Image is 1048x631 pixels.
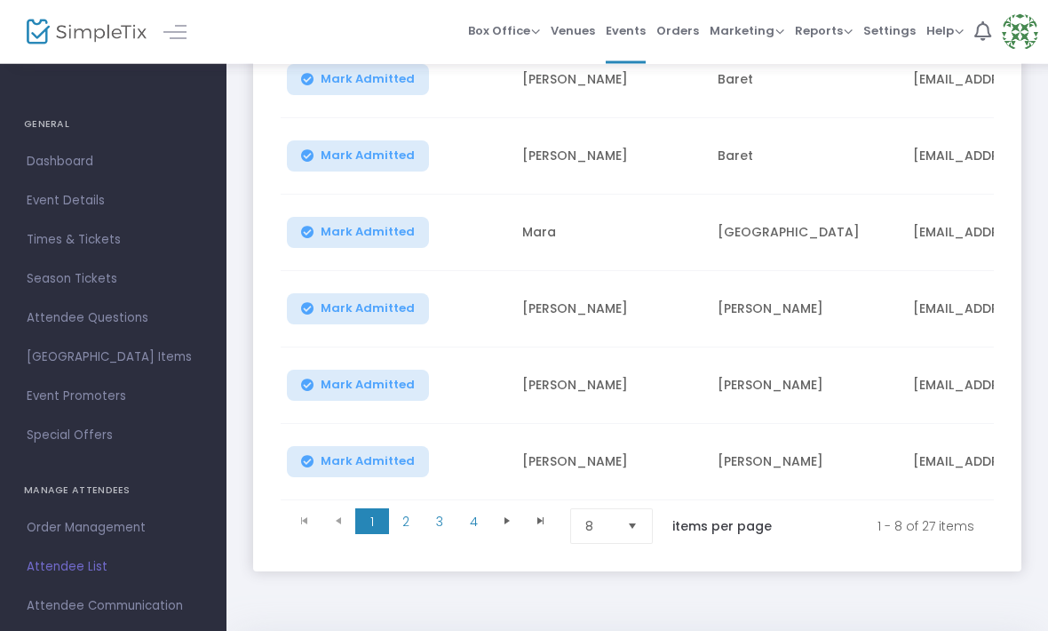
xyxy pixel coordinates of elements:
button: Mark Admitted [287,65,429,96]
td: [PERSON_NAME] [707,272,902,348]
span: Mark Admitted [321,455,415,469]
span: Season Tickets [27,268,200,291]
span: Mark Admitted [321,302,415,316]
span: Reports [795,22,853,39]
label: items per page [672,518,772,536]
td: [PERSON_NAME] [707,348,902,425]
td: [PERSON_NAME] [512,43,707,119]
td: [PERSON_NAME] [512,348,707,425]
span: Mark Admitted [321,226,415,240]
button: Mark Admitted [287,371,429,402]
span: Settings [863,8,916,53]
span: Go to the last page [524,509,558,536]
span: 8 [585,518,613,536]
h4: MANAGE ATTENDEES [24,473,202,508]
span: Page 1 [355,509,389,536]
span: Go to the next page [490,509,524,536]
span: Box Office [468,22,540,39]
button: Mark Admitted [287,294,429,325]
span: Times & Tickets [27,228,200,252]
button: Select [620,510,645,544]
td: [PERSON_NAME] [512,425,707,501]
span: Dashboard [27,150,200,173]
td: Baret [707,119,902,196]
td: [PERSON_NAME] [707,425,902,501]
span: Go to the last page [534,515,548,529]
h4: GENERAL [24,107,202,142]
td: Baret [707,43,902,119]
button: Mark Admitted [287,141,429,172]
span: [GEOGRAPHIC_DATA] Items [27,346,200,369]
span: Events [606,8,646,53]
span: Page 2 [389,509,423,536]
td: Mara [512,196,707,272]
span: Page 3 [423,509,457,536]
span: Venues [551,8,595,53]
span: Attendee Communication [27,595,200,618]
span: Mark Admitted [321,149,415,164]
span: Event Promoters [27,385,200,408]
span: Event Details [27,189,200,212]
span: Attendee List [27,555,200,579]
span: Order Management [27,516,200,539]
span: Orders [656,8,699,53]
span: Special Offers [27,424,200,447]
button: Mark Admitted [287,218,429,249]
kendo-pager-info: 1 - 8 of 27 items [809,509,974,545]
span: Page 4 [457,509,490,536]
span: Go to the next page [500,515,514,529]
span: Mark Admitted [321,379,415,393]
span: Help [926,22,964,39]
span: Marketing [710,22,784,39]
span: Mark Admitted [321,73,415,87]
td: [GEOGRAPHIC_DATA] [707,196,902,272]
button: Mark Admitted [287,447,429,478]
td: [PERSON_NAME] [512,272,707,348]
td: [PERSON_NAME] [512,119,707,196]
span: Attendee Questions [27,307,200,330]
